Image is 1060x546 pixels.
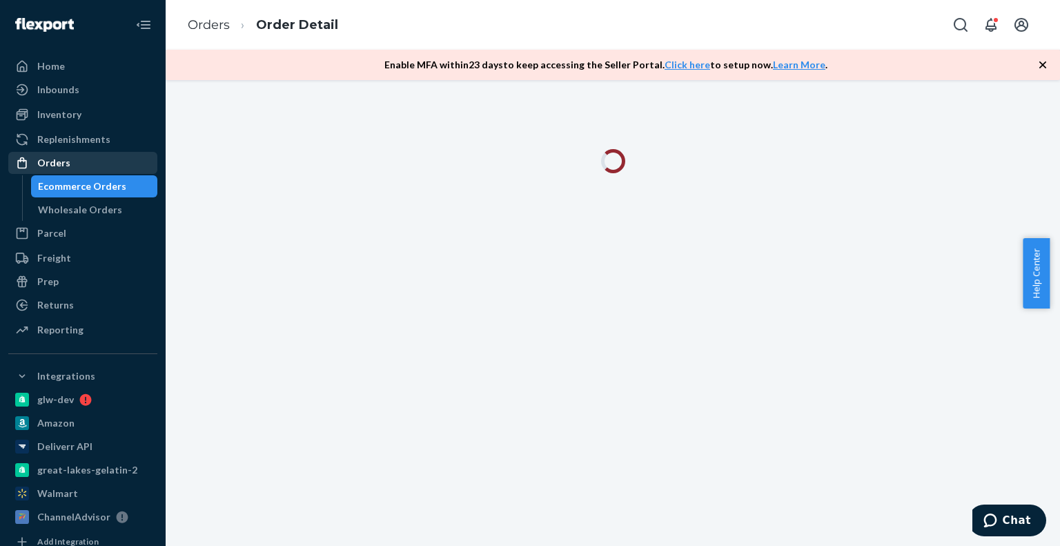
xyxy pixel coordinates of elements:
[37,369,95,383] div: Integrations
[37,416,75,430] div: Amazon
[37,108,81,121] div: Inventory
[130,11,157,39] button: Close Navigation
[384,58,827,72] p: Enable MFA within 23 days to keep accessing the Seller Portal. to setup now. .
[37,59,65,73] div: Home
[37,463,137,477] div: great-lakes-gelatin-2
[8,247,157,269] a: Freight
[8,506,157,528] a: ChannelAdvisor
[31,175,158,197] a: Ecommerce Orders
[8,436,157,458] a: Deliverr API
[37,83,79,97] div: Inbounds
[773,59,825,70] a: Learn More
[947,11,974,39] button: Open Search Box
[8,128,157,150] a: Replenishments
[8,222,157,244] a: Parcel
[38,203,122,217] div: Wholesale Orders
[37,251,71,265] div: Freight
[8,319,157,341] a: Reporting
[8,365,157,387] button: Integrations
[38,179,126,193] div: Ecommerce Orders
[37,156,70,170] div: Orders
[8,412,157,434] a: Amazon
[37,510,110,524] div: ChannelAdvisor
[177,5,349,46] ol: breadcrumbs
[37,487,78,500] div: Walmart
[8,79,157,101] a: Inbounds
[8,152,157,174] a: Orders
[37,323,84,337] div: Reporting
[37,275,59,289] div: Prep
[8,482,157,505] a: Walmart
[977,11,1005,39] button: Open notifications
[8,55,157,77] a: Home
[8,294,157,316] a: Returns
[665,59,710,70] a: Click here
[256,17,338,32] a: Order Detail
[1008,11,1035,39] button: Open account menu
[37,440,92,454] div: Deliverr API
[1023,238,1050,309] button: Help Center
[31,199,158,221] a: Wholesale Orders
[972,505,1046,539] iframe: Opens a widget where you can chat to one of our agents
[8,459,157,481] a: great-lakes-gelatin-2
[37,393,74,407] div: glw-dev
[37,298,74,312] div: Returns
[37,226,66,240] div: Parcel
[8,104,157,126] a: Inventory
[8,271,157,293] a: Prep
[188,17,230,32] a: Orders
[8,389,157,411] a: glw-dev
[37,133,110,146] div: Replenishments
[15,18,74,32] img: Flexport logo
